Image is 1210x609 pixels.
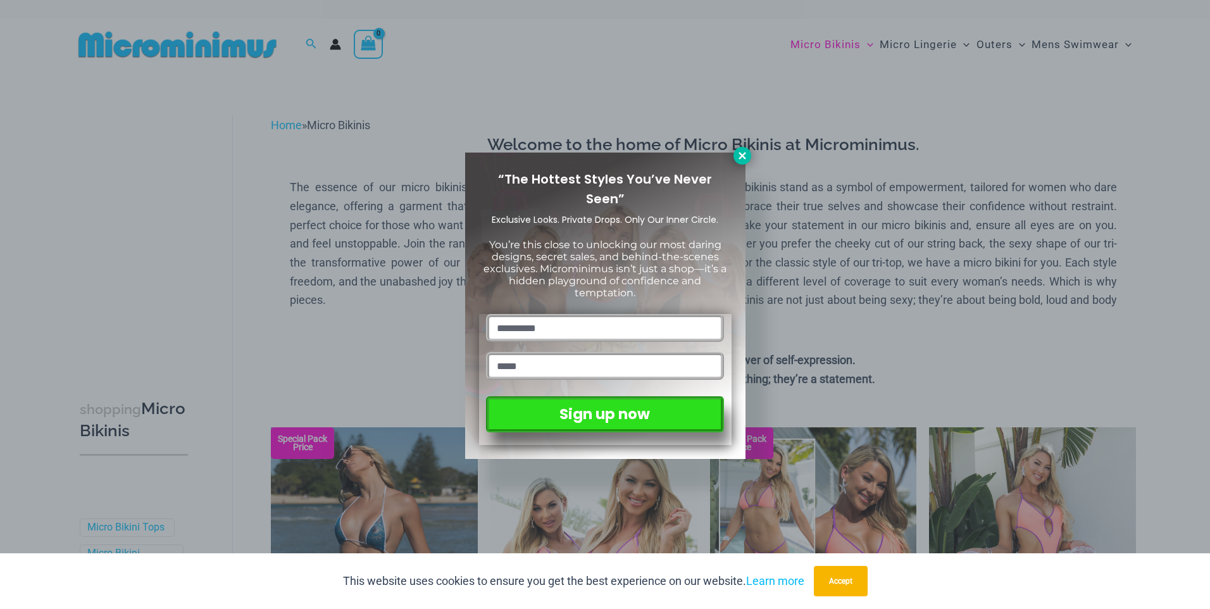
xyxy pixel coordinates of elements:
[483,239,727,299] span: You’re this close to unlocking our most daring designs, secret sales, and behind-the-scenes exclu...
[486,396,723,432] button: Sign up now
[498,170,712,208] span: “The Hottest Styles You’ve Never Seen”
[746,574,804,587] a: Learn more
[814,566,868,596] button: Accept
[343,572,804,591] p: This website uses cookies to ensure you get the best experience on our website.
[733,147,751,165] button: Close
[492,213,718,226] span: Exclusive Looks. Private Drops. Only Our Inner Circle.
